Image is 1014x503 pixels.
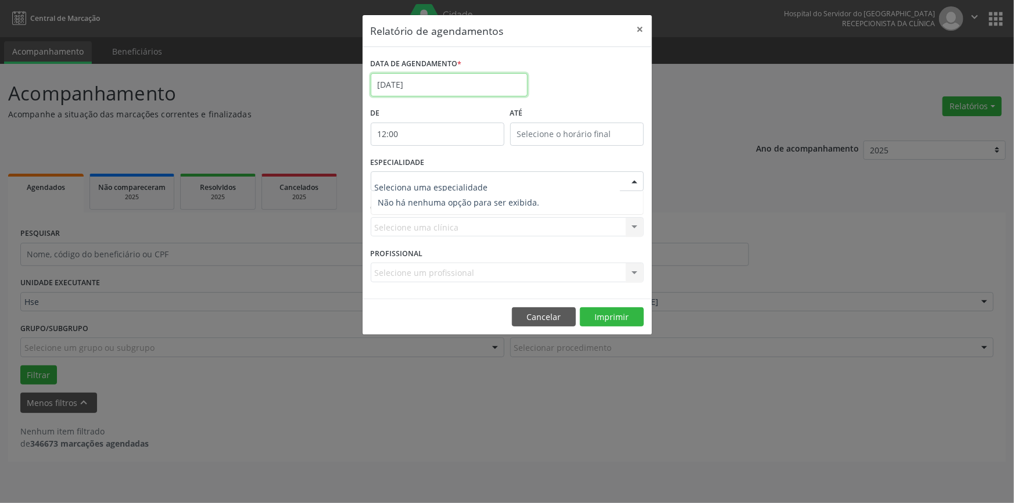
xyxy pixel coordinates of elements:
input: Selecione o horário inicial [371,123,504,146]
label: DATA DE AGENDAMENTO [371,55,462,73]
span: Não há nenhuma opção para ser exibida. [371,191,643,214]
label: ESPECIALIDADE [371,154,425,172]
h5: Relatório de agendamentos [371,23,504,38]
button: Imprimir [580,307,644,327]
button: Close [629,15,652,44]
input: Seleciona uma especialidade [375,175,620,199]
label: PROFISSIONAL [371,245,423,263]
input: Selecione uma data ou intervalo [371,73,528,96]
input: Selecione o horário final [510,123,644,146]
label: De [371,105,504,123]
label: ATÉ [510,105,644,123]
button: Cancelar [512,307,576,327]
